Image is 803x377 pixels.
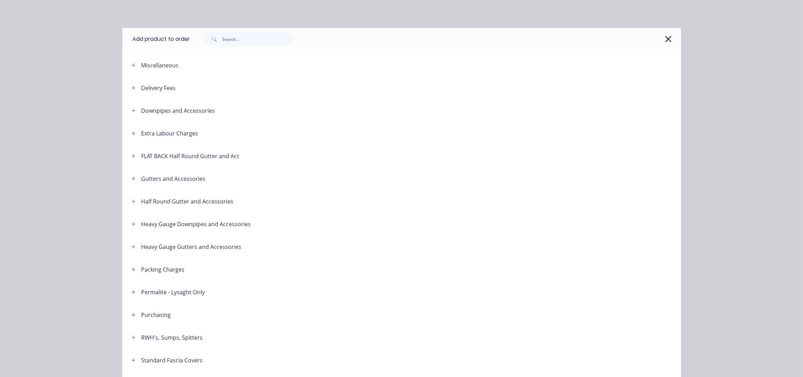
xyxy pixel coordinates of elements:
[141,220,251,228] div: Heavy Gauge Downpipes and Accessories
[141,265,185,274] div: Packing Charges
[141,175,206,183] div: Gutters and Accessories
[222,32,292,46] input: Search...
[141,61,179,69] div: Miscellaneous
[141,106,215,115] div: Downpipes and Accessories
[141,152,240,160] div: FLAT BACK Half Round Gutter and Acc
[141,333,203,342] div: RWH's, Sumps, Spitters
[141,311,171,319] div: Purchasing
[141,288,205,296] div: Permalite - Lysaght Only
[141,356,203,364] div: Standard Fascia Covers
[141,129,198,138] div: Extra Labour Charges
[141,84,176,92] div: Delivery Fees
[122,28,190,50] div: Add product to order
[141,197,234,206] div: Half Round Gutter and Accessories
[141,243,242,251] div: Heavy Gauge Gutters and Accessories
